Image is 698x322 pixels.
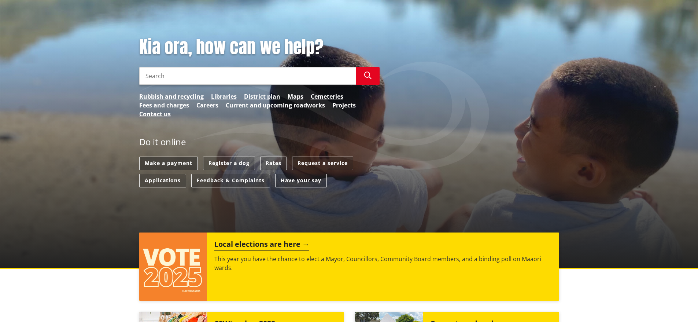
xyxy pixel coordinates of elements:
a: Make a payment [139,157,198,170]
a: Request a service [292,157,353,170]
a: Register a dog [203,157,255,170]
a: District plan [244,92,280,101]
a: Libraries [211,92,237,101]
a: Cemeteries [311,92,343,101]
a: Current and upcoming roadworks [226,101,325,110]
input: Search input [139,67,356,85]
a: Contact us [139,110,171,118]
h2: Do it online [139,137,186,150]
a: Fees and charges [139,101,189,110]
a: Rubbish and recycling [139,92,204,101]
a: Have your say [275,174,327,187]
iframe: Messenger Launcher [664,291,691,318]
h1: Kia ora, how can we help? [139,37,380,58]
a: Rates [260,157,287,170]
a: Projects [332,101,356,110]
a: Careers [196,101,218,110]
a: Feedback & Complaints [191,174,270,187]
p: This year you have the chance to elect a Mayor, Councillors, Community Board members, and a bindi... [214,255,551,272]
img: Vote 2025 [139,233,207,301]
a: Local elections are here This year you have the chance to elect a Mayor, Councillors, Community B... [139,233,559,301]
h2: Local elections are here [214,240,309,251]
a: Applications [139,174,186,187]
a: Maps [288,92,303,101]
